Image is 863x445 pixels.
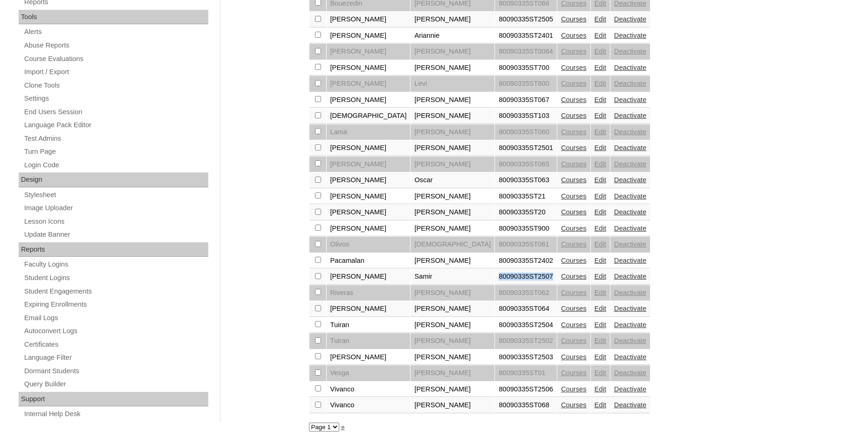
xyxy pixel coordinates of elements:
[595,289,606,296] a: Edit
[327,237,411,253] td: Olivos
[495,124,557,140] td: 80090335ST060
[23,133,208,144] a: Test Admins
[327,44,411,60] td: [PERSON_NAME]
[614,289,646,296] a: Deactivate
[327,333,411,349] td: Tuiran
[495,237,557,253] td: 80090335ST061
[614,208,646,216] a: Deactivate
[411,60,494,76] td: [PERSON_NAME]
[411,301,494,317] td: [PERSON_NAME]
[23,299,208,310] a: Expiring Enrollments
[23,80,208,91] a: Clone Tools
[327,253,411,269] td: Pacamalan
[495,44,557,60] td: 80090335ST0064
[561,369,587,377] a: Courses
[495,76,557,92] td: 80090335ST800
[23,216,208,227] a: Lesson Icons
[411,221,494,237] td: [PERSON_NAME]
[23,93,208,104] a: Settings
[595,321,606,329] a: Edit
[595,225,606,232] a: Edit
[561,225,587,232] a: Courses
[614,32,646,39] a: Deactivate
[23,119,208,131] a: Language Pack Editor
[495,221,557,237] td: 80090335ST900
[327,12,411,27] td: [PERSON_NAME]
[327,108,411,124] td: [DEMOGRAPHIC_DATA]
[595,353,606,361] a: Edit
[614,305,646,312] a: Deactivate
[614,225,646,232] a: Deactivate
[561,208,587,216] a: Courses
[327,172,411,188] td: [PERSON_NAME]
[495,189,557,205] td: 80090335ST21
[595,305,606,312] a: Edit
[411,382,494,397] td: [PERSON_NAME]
[495,60,557,76] td: 80090335ST700
[614,401,646,409] a: Deactivate
[411,285,494,301] td: [PERSON_NAME]
[595,208,606,216] a: Edit
[561,192,587,200] a: Courses
[614,321,646,329] a: Deactivate
[411,333,494,349] td: [PERSON_NAME]
[411,140,494,156] td: [PERSON_NAME]
[595,128,606,136] a: Edit
[614,192,646,200] a: Deactivate
[495,205,557,220] td: 80090335ST20
[327,317,411,333] td: Tuiran
[595,96,606,103] a: Edit
[561,160,587,168] a: Courses
[495,12,557,27] td: 80090335ST2505
[595,176,606,184] a: Edit
[561,401,587,409] a: Courses
[561,257,587,264] a: Courses
[411,44,494,60] td: [PERSON_NAME]
[23,66,208,78] a: Import / Export
[23,106,208,118] a: End Users Session
[327,301,411,317] td: [PERSON_NAME]
[495,108,557,124] td: 80090335ST103
[327,397,411,413] td: Vivanco
[561,15,587,23] a: Courses
[561,353,587,361] a: Courses
[495,92,557,108] td: 80090335ST067
[411,205,494,220] td: [PERSON_NAME]
[614,64,646,71] a: Deactivate
[614,385,646,393] a: Deactivate
[561,321,587,329] a: Courses
[327,157,411,172] td: [PERSON_NAME]
[561,273,587,280] a: Courses
[595,160,606,168] a: Edit
[561,112,587,119] a: Courses
[495,317,557,333] td: 80090335ST2504
[595,144,606,151] a: Edit
[23,352,208,363] a: Language Filter
[23,365,208,377] a: Dormant Students
[327,92,411,108] td: [PERSON_NAME]
[495,301,557,317] td: 80090335ST064
[595,385,606,393] a: Edit
[341,423,345,431] a: »
[495,382,557,397] td: 80090335ST2506
[495,333,557,349] td: 80090335ST2502
[411,237,494,253] td: [DEMOGRAPHIC_DATA]
[614,15,646,23] a: Deactivate
[595,192,606,200] a: Edit
[23,339,208,350] a: Certificates
[561,144,587,151] a: Courses
[23,146,208,157] a: Turn Page
[411,349,494,365] td: [PERSON_NAME]
[327,60,411,76] td: [PERSON_NAME]
[411,253,494,269] td: [PERSON_NAME]
[561,305,587,312] a: Courses
[595,401,606,409] a: Edit
[561,289,587,296] a: Courses
[411,172,494,188] td: Oscar
[614,80,646,87] a: Deactivate
[561,240,587,248] a: Courses
[614,353,646,361] a: Deactivate
[23,272,208,284] a: Student Logins
[595,337,606,344] a: Edit
[23,259,208,270] a: Faculty Logins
